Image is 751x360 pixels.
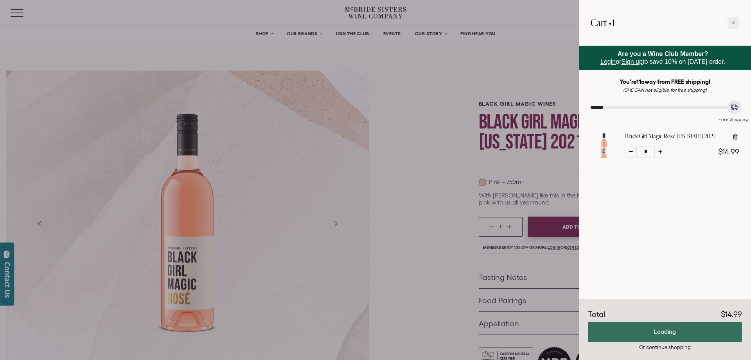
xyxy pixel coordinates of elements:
[591,12,614,34] h2: Cart •
[623,87,707,92] em: (SHE CAN not eligible for free shipping)
[636,78,641,85] span: 11
[591,152,617,161] a: Black Girl Magic Rosé California 2021
[588,309,605,320] div: Total
[618,51,708,57] strong: Are you a Wine Club Member?
[625,132,715,140] a: Black Girl Magic Rosé [US_STATE] 2021
[718,147,739,156] span: $14.99
[588,322,742,342] button: Loading
[600,58,616,65] a: Login
[612,16,614,29] span: 1
[721,310,742,318] span: $14.99
[716,109,751,123] div: Free Shipping
[600,51,725,65] span: or to save 10% on [DATE] order.
[620,78,711,85] strong: You're away from FREE shipping!
[622,58,643,65] a: Sign up
[588,344,742,351] div: Or continue shopping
